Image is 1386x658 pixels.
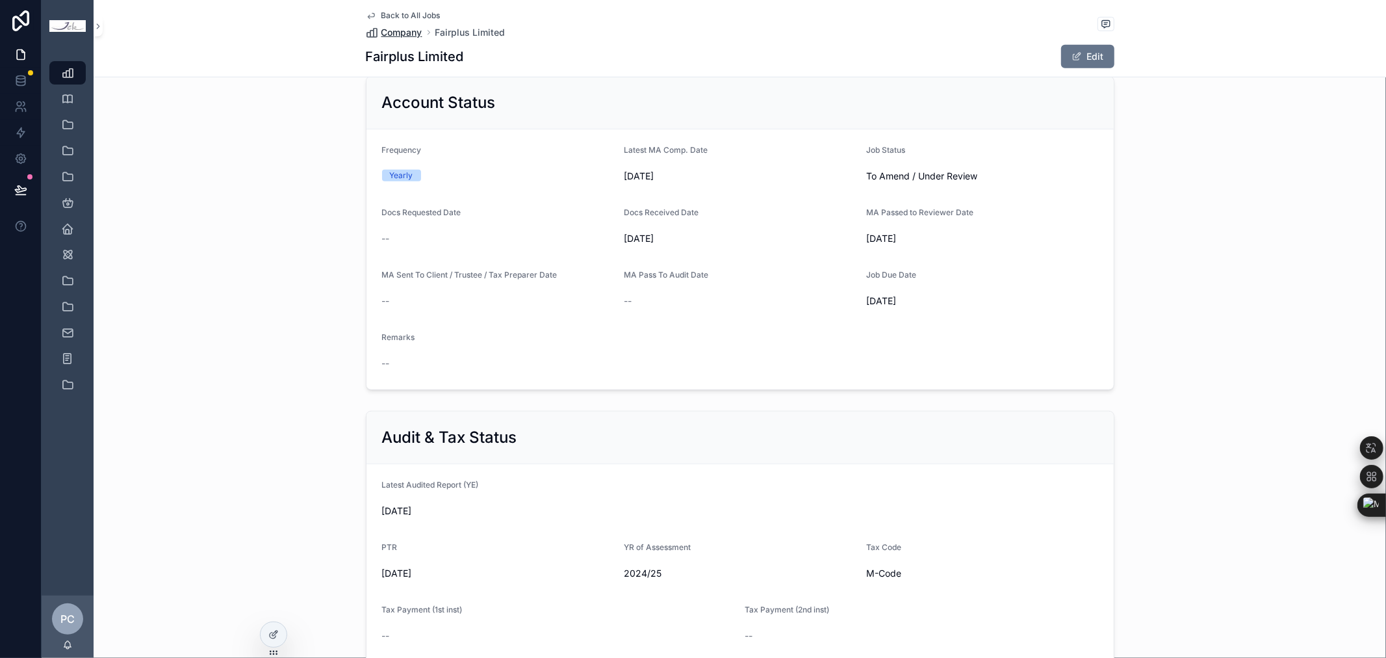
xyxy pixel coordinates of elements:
span: M-Code [866,567,901,580]
div: Yearly [390,170,413,181]
span: [DATE] [382,567,614,580]
span: Docs Received Date [624,207,699,217]
span: Tax Payment (2nd inst) [745,605,829,614]
img: App logo [49,20,86,33]
span: Job Status [866,145,905,155]
span: Tax Code [866,542,901,552]
span: Latest Audited Report (YE) [382,480,479,490]
span: Company [381,26,422,39]
span: To Amend / Under Review [866,170,977,183]
span: [DATE] [382,505,1098,518]
button: Edit [1061,45,1114,68]
span: -- [382,295,390,308]
span: [DATE] [624,170,856,183]
span: Latest MA Comp. Date [624,145,708,155]
span: MA Sent To Client / Trustee / Tax Preparer Date [382,270,558,280]
div: scrollable content [42,52,94,414]
a: Fairplus Limited [435,26,506,39]
span: -- [382,357,390,370]
span: [DATE] [624,232,856,245]
h2: Audit & Tax Status [382,427,517,448]
h2: Account Status [382,92,496,113]
span: [DATE] [866,295,1098,308]
span: -- [745,629,752,642]
span: Frequency [382,145,422,155]
span: -- [624,295,632,308]
span: Back to All Jobs [381,10,441,21]
a: Company [366,26,422,39]
span: YR of Assessment [624,542,691,552]
span: PTR [382,542,398,552]
a: Back to All Jobs [366,10,441,21]
span: 2024/25 [624,567,856,580]
span: Docs Requested Date [382,207,461,217]
span: PC [60,611,75,627]
h1: Fairplus Limited [366,47,464,66]
span: [DATE] [866,232,1098,245]
span: -- [382,629,390,642]
span: -- [382,232,390,245]
span: Job Due Date [866,270,916,280]
span: Tax Payment (1st inst) [382,605,463,614]
span: MA Passed to Reviewer Date [866,207,973,217]
span: Remarks [382,332,415,342]
span: MA Pass To Audit Date [624,270,708,280]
